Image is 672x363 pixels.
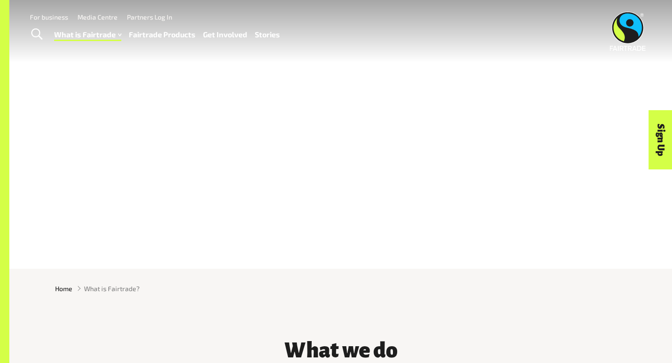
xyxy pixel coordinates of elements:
[54,28,121,42] a: What is Fairtrade
[255,28,280,42] a: Stories
[84,284,140,293] span: What is Fairtrade?
[77,13,118,21] a: Media Centre
[201,339,481,362] h3: What we do
[203,28,247,42] a: Get Involved
[55,284,72,293] a: Home
[610,12,646,51] img: Fairtrade Australia New Zealand logo
[127,13,172,21] a: Partners Log In
[30,13,68,21] a: For business
[129,28,196,42] a: Fairtrade Products
[25,23,48,46] a: Toggle Search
